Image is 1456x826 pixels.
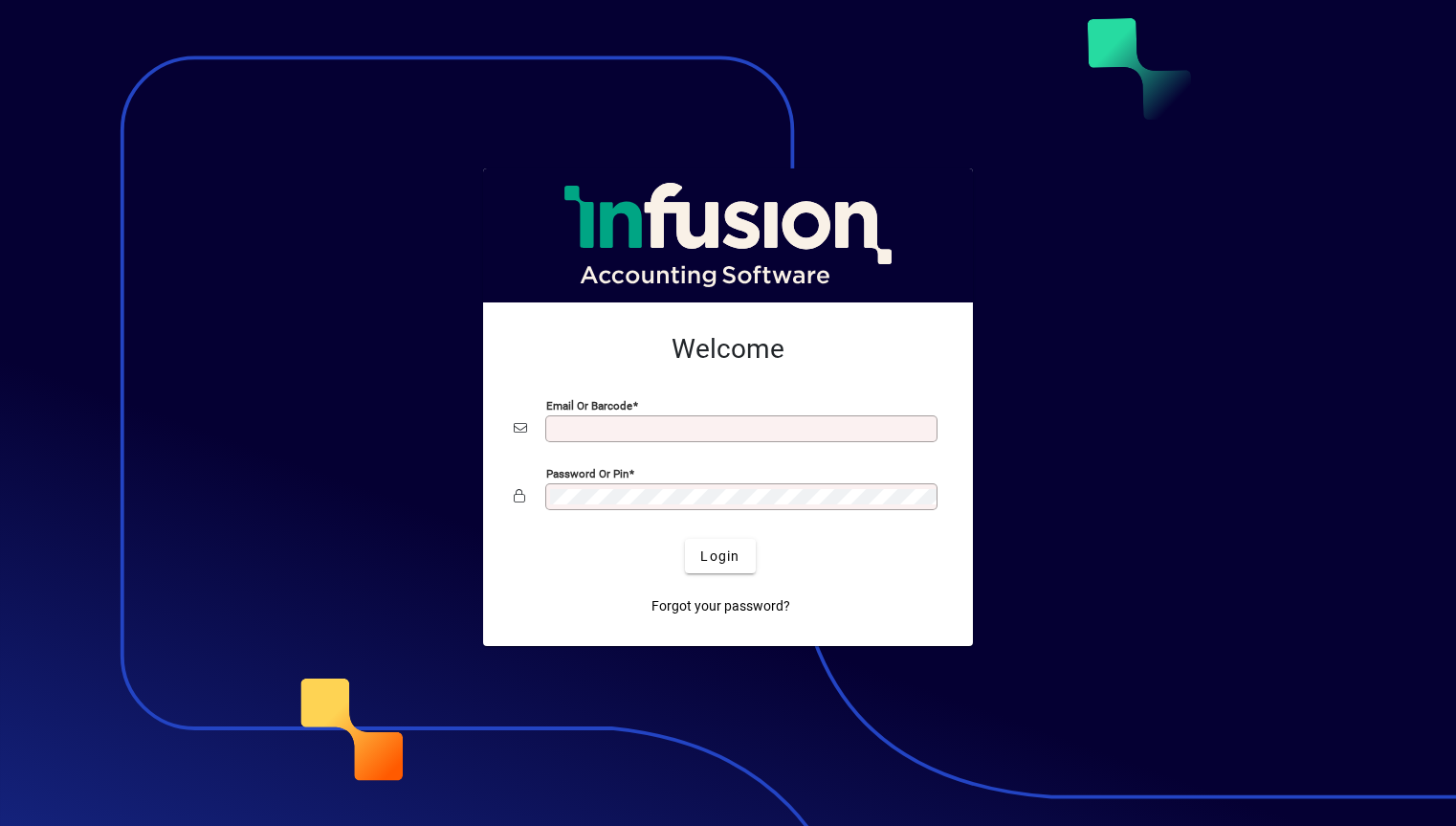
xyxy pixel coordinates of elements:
[700,547,739,567] span: Login
[546,467,629,480] mat-label: Password or Pin
[514,333,942,366] h2: Welcome
[644,589,798,623] a: Forgot your password?
[546,399,632,413] mat-label: Email or Barcode
[651,596,790,616] span: Forgot your password?
[685,539,755,573] button: Login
